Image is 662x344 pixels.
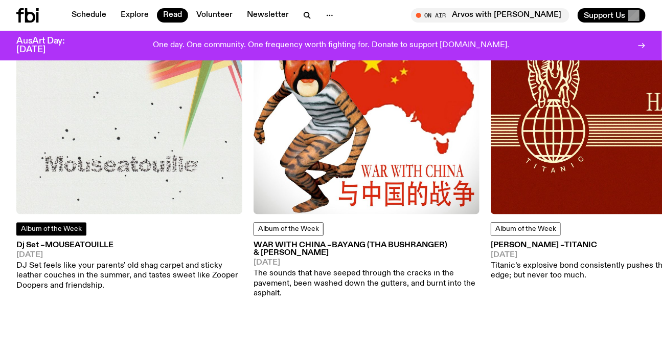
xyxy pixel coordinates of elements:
button: Support Us [578,8,646,23]
h3: Dj Set – [16,242,242,250]
p: DJ Set feels like your parents' old shag carpet and sticky leather couches in the summer, and tas... [16,262,242,291]
span: [DATE] [16,252,242,260]
h3: WAR WITH CHINA – [254,242,480,257]
span: Album of the Week [495,226,556,233]
span: Titanic [564,242,597,250]
p: One day. One community. One frequency worth fighting for. Donate to support [DOMAIN_NAME]. [153,41,509,50]
a: Schedule [65,8,112,23]
span: Album of the Week [258,226,319,233]
a: Volunteer [190,8,239,23]
button: On AirArvos with [PERSON_NAME] [411,8,569,23]
a: Album of the Week [254,223,324,236]
p: The sounds that have seeped through the cracks in the pavement, been washed down the gutters, and... [254,269,480,299]
a: Newsletter [241,8,295,23]
span: Mouseatouille [45,242,113,250]
a: Album of the Week [491,223,561,236]
span: [DATE] [254,260,480,267]
span: Support Us [584,11,625,20]
a: Read [157,8,188,23]
a: Album of the Week [16,223,86,236]
a: Dj Set –Mouseatouille[DATE]DJ Set feels like your parents' old shag carpet and sticky leather cou... [16,242,242,291]
h3: AusArt Day: [DATE] [16,37,82,54]
span: Album of the Week [21,226,82,233]
a: Explore [115,8,155,23]
a: WAR WITH CHINA –BAYANG (tha Bushranger) & [PERSON_NAME][DATE]The sounds that have seeped through ... [254,242,480,299]
span: BAYANG (tha Bushranger) & [PERSON_NAME] [254,242,447,257]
